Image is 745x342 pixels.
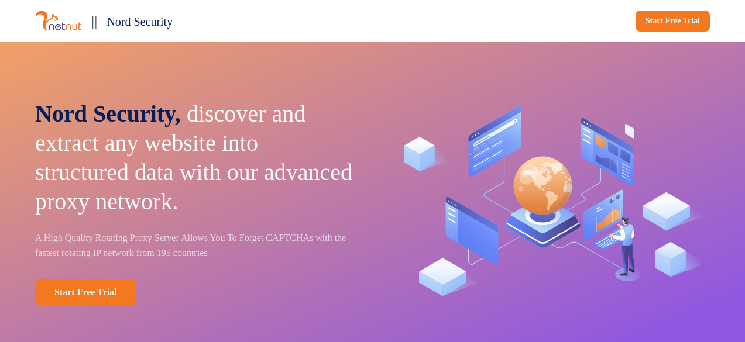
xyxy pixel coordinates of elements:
[35,101,181,127] span: Nord Security,
[35,230,356,261] p: A High Quality Rotating Proxy Server Allows You To Forget CAPTCHAs with the fastest rotating IP n...
[35,279,136,305] a: Start Free Trial
[91,9,97,32] p: ||
[107,15,173,28] span: Nord Security
[636,11,710,32] a: Start Free Trial
[35,99,356,216] p: discover and extract any website into structured data with our advanced proxy network.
